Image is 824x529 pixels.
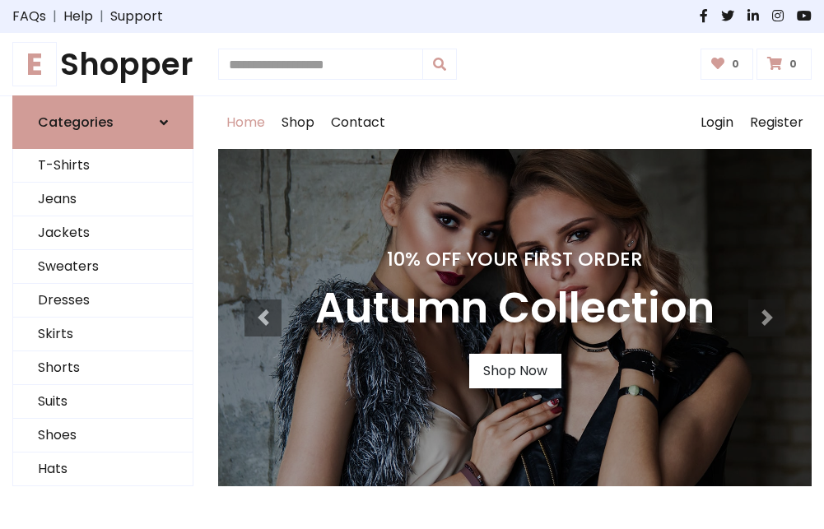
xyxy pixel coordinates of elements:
[13,149,193,183] a: T-Shirts
[756,49,812,80] a: 0
[692,96,742,149] a: Login
[12,42,57,86] span: E
[12,95,193,149] a: Categories
[110,7,163,26] a: Support
[12,7,46,26] a: FAQs
[63,7,93,26] a: Help
[13,351,193,385] a: Shorts
[12,46,193,82] a: EShopper
[12,46,193,82] h1: Shopper
[273,96,323,149] a: Shop
[46,7,63,26] span: |
[785,57,801,72] span: 0
[13,385,193,419] a: Suits
[742,96,812,149] a: Register
[315,248,715,271] h4: 10% Off Your First Order
[13,183,193,216] a: Jeans
[323,96,393,149] a: Contact
[13,216,193,250] a: Jackets
[701,49,754,80] a: 0
[218,96,273,149] a: Home
[13,452,193,486] a: Hats
[13,250,193,284] a: Sweaters
[13,318,193,351] a: Skirts
[469,354,561,388] a: Shop Now
[93,7,110,26] span: |
[38,114,114,130] h6: Categories
[13,419,193,452] a: Shoes
[315,284,715,334] h3: Autumn Collection
[13,284,193,318] a: Dresses
[728,57,743,72] span: 0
